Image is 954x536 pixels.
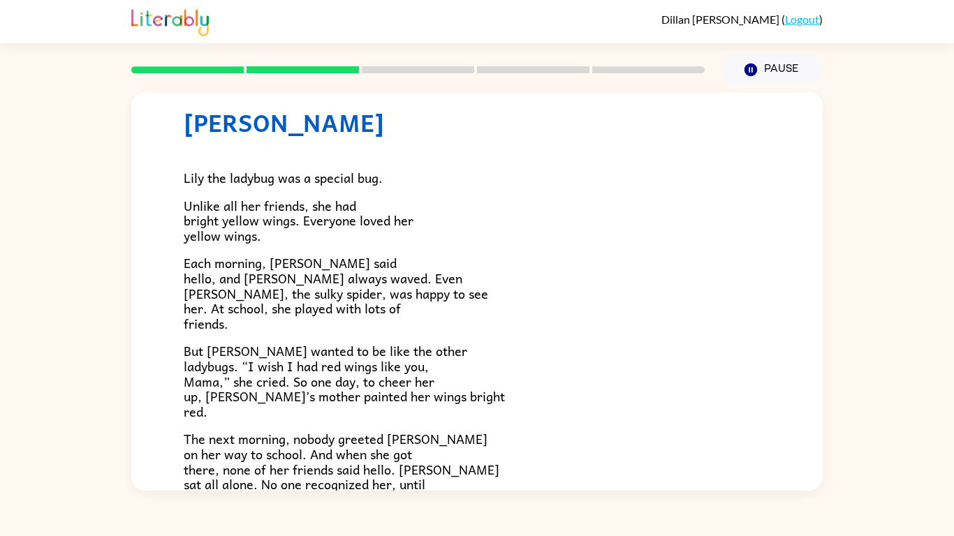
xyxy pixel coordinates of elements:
button: Pause [721,54,823,86]
span: The next morning, nobody greeted [PERSON_NAME] on her way to school. And when she got there, none... [184,429,499,524]
span: Each morning, [PERSON_NAME] said hello, and [PERSON_NAME] always waved. Even [PERSON_NAME], the s... [184,253,488,333]
span: Dillan [PERSON_NAME] [661,13,781,26]
a: Logout [785,13,819,26]
span: Unlike all her friends, she had bright yellow wings. Everyone loved her yellow wings. [184,195,413,246]
div: ( ) [661,13,823,26]
h1: [PERSON_NAME] [184,108,770,137]
img: Literably [131,6,209,36]
span: Lily the ladybug was a special bug. [184,167,383,188]
span: But [PERSON_NAME] wanted to be like the other ladybugs. “I wish I had red wings like you, Mama,” ... [184,341,505,421]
